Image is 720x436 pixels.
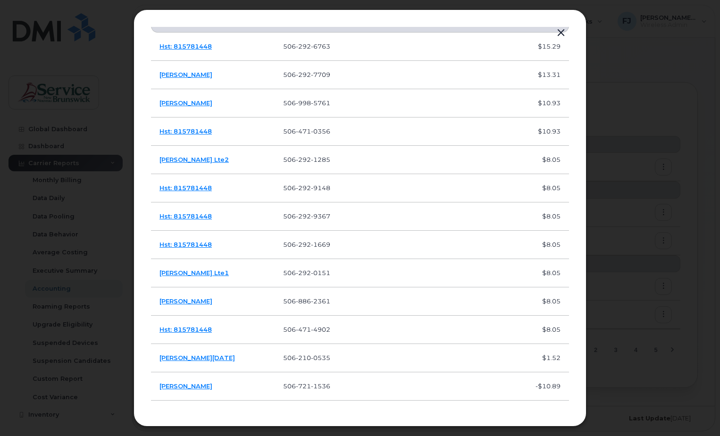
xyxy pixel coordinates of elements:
td: $8.05 [513,202,569,231]
a: Hst: 815781448 [159,212,212,220]
span: 4902 [311,326,330,333]
span: 506 [283,184,330,192]
a: Hst: 815781448 [159,326,212,333]
td: $8.05 [513,174,569,202]
td: $8.05 [513,259,569,287]
span: 506 [283,297,330,305]
span: 1669 [311,241,330,248]
span: 506 [283,212,330,220]
span: 506 [283,269,330,277]
a: Hst: 815781448 [159,184,212,192]
span: 506 [283,241,330,248]
span: 2361 [311,297,330,305]
span: 292 [296,241,311,248]
a: [PERSON_NAME] Lte1 [159,269,229,277]
td: $8.05 [513,287,569,316]
span: 506 [283,326,330,333]
span: 471 [296,326,311,333]
a: Hst: 815781448 [159,241,212,248]
span: 0151 [311,269,330,277]
td: $8.05 [513,316,569,344]
span: 9367 [311,212,330,220]
td: $10.93 [513,117,569,146]
span: 292 [296,269,311,277]
span: 506 [283,156,330,163]
span: 9148 [311,184,330,192]
a: [PERSON_NAME] [159,297,212,305]
span: 292 [296,212,311,220]
a: [PERSON_NAME] Lte2 [159,156,229,163]
span: 292 [296,156,311,163]
td: $8.05 [513,146,569,174]
span: 886 [296,297,311,305]
td: $8.05 [513,231,569,259]
span: 1285 [311,156,330,163]
span: 292 [296,184,311,192]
